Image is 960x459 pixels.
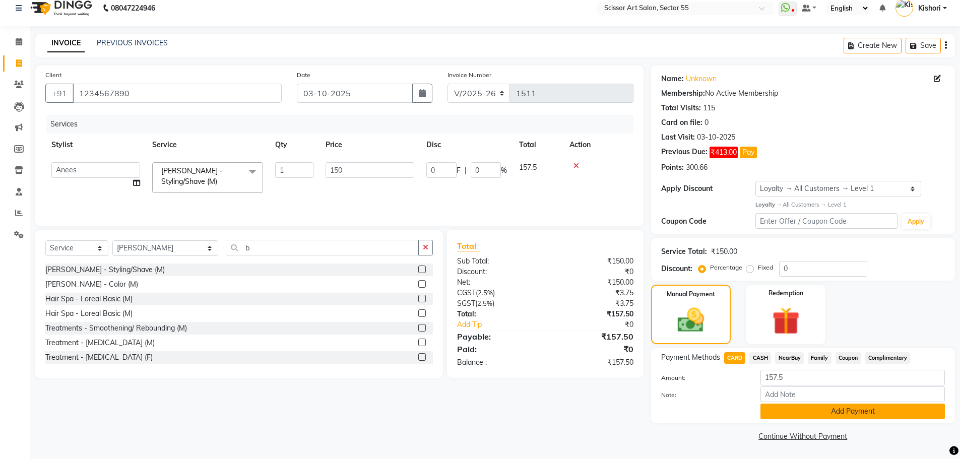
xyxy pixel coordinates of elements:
th: Price [319,134,420,156]
div: Last Visit: [661,132,695,143]
div: Membership: [661,88,705,99]
th: Qty [269,134,319,156]
div: Treatment - [MEDICAL_DATA] (M) [45,338,155,348]
span: NearBuy [775,352,804,364]
strong: Loyalty → [755,201,782,208]
span: Total [457,241,480,251]
input: Search by Name/Mobile/Email/Code [73,84,282,103]
th: Stylist [45,134,146,156]
th: Service [146,134,269,156]
button: Apply [902,214,930,229]
span: CARD [724,352,746,364]
th: Total [513,134,563,156]
span: Complimentary [865,352,911,364]
span: F [457,165,461,176]
div: ₹157.50 [545,331,641,343]
div: ( ) [450,288,545,298]
label: Amount: [654,373,753,382]
div: Coupon Code [661,216,756,227]
div: Hair Spa - Loreal Basic (M) [45,308,133,319]
th: Action [563,134,633,156]
label: Client [45,71,61,80]
div: ₹3.75 [545,288,641,298]
a: PREVIOUS INVOICES [97,38,168,47]
span: 2.5% [477,299,492,307]
div: [PERSON_NAME] - Styling/Shave (M) [45,265,165,275]
div: All Customers → Level 1 [755,201,945,209]
a: Continue Without Payment [653,431,953,442]
div: Previous Due: [661,147,708,158]
div: ₹0 [545,343,641,355]
div: Net: [450,277,545,288]
span: CGST [457,288,476,297]
div: Card on file: [661,117,702,128]
a: x [217,177,222,186]
div: ₹150.00 [711,246,737,257]
img: _gift.svg [763,304,808,338]
div: Treatment - [MEDICAL_DATA] (F) [45,352,153,363]
div: Treatments - Smoothening/ Rebounding (M) [45,323,187,334]
div: Service Total: [661,246,707,257]
div: Discount: [450,267,545,277]
div: Hair Spa - Loreal Basic (M) [45,294,133,304]
span: Kishori [918,3,941,14]
span: Family [808,352,831,364]
div: Total Visits: [661,103,701,113]
div: ₹0 [561,319,641,330]
a: INVOICE [47,34,85,52]
button: Pay [740,147,757,158]
span: 157.5 [519,163,537,172]
div: Balance : [450,357,545,368]
span: CASH [749,352,771,364]
div: Services [46,115,641,134]
button: Save [906,38,941,53]
span: 2.5% [478,289,493,297]
span: ₹413.00 [710,147,738,158]
input: Search or Scan [226,240,419,255]
div: Name: [661,74,684,84]
span: SGST [457,299,475,308]
button: Create New [844,38,902,53]
div: Apply Discount [661,183,756,194]
label: Note: [654,390,753,400]
div: Total: [450,309,545,319]
label: Date [297,71,310,80]
label: Fixed [758,263,773,272]
label: Redemption [769,289,803,298]
a: Unknown [686,74,717,84]
img: _cash.svg [669,305,713,336]
span: Payment Methods [661,352,720,363]
div: ₹0 [545,267,641,277]
div: Sub Total: [450,256,545,267]
div: ₹157.50 [545,309,641,319]
div: Discount: [661,264,692,274]
input: Amount [760,370,945,385]
button: +91 [45,84,74,103]
span: | [465,165,467,176]
label: Percentage [710,263,742,272]
div: 115 [703,103,715,113]
span: Coupon [836,352,861,364]
div: ₹150.00 [545,277,641,288]
input: Enter Offer / Coupon Code [755,213,898,229]
div: 03-10-2025 [697,132,735,143]
label: Manual Payment [667,290,715,299]
span: % [501,165,507,176]
input: Add Note [760,386,945,402]
div: Payable: [450,331,545,343]
div: ₹157.50 [545,357,641,368]
label: Invoice Number [447,71,491,80]
a: Add Tip [450,319,561,330]
div: ₹150.00 [545,256,641,267]
button: Add Payment [760,404,945,419]
div: 0 [705,117,709,128]
div: [PERSON_NAME] - Color (M) [45,279,138,290]
div: ( ) [450,298,545,309]
div: Paid: [450,343,545,355]
div: 300.66 [686,162,708,173]
div: Points: [661,162,684,173]
div: No Active Membership [661,88,945,99]
div: ₹3.75 [545,298,641,309]
th: Disc [420,134,513,156]
span: [PERSON_NAME] - Styling/Shave (M) [161,166,223,186]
